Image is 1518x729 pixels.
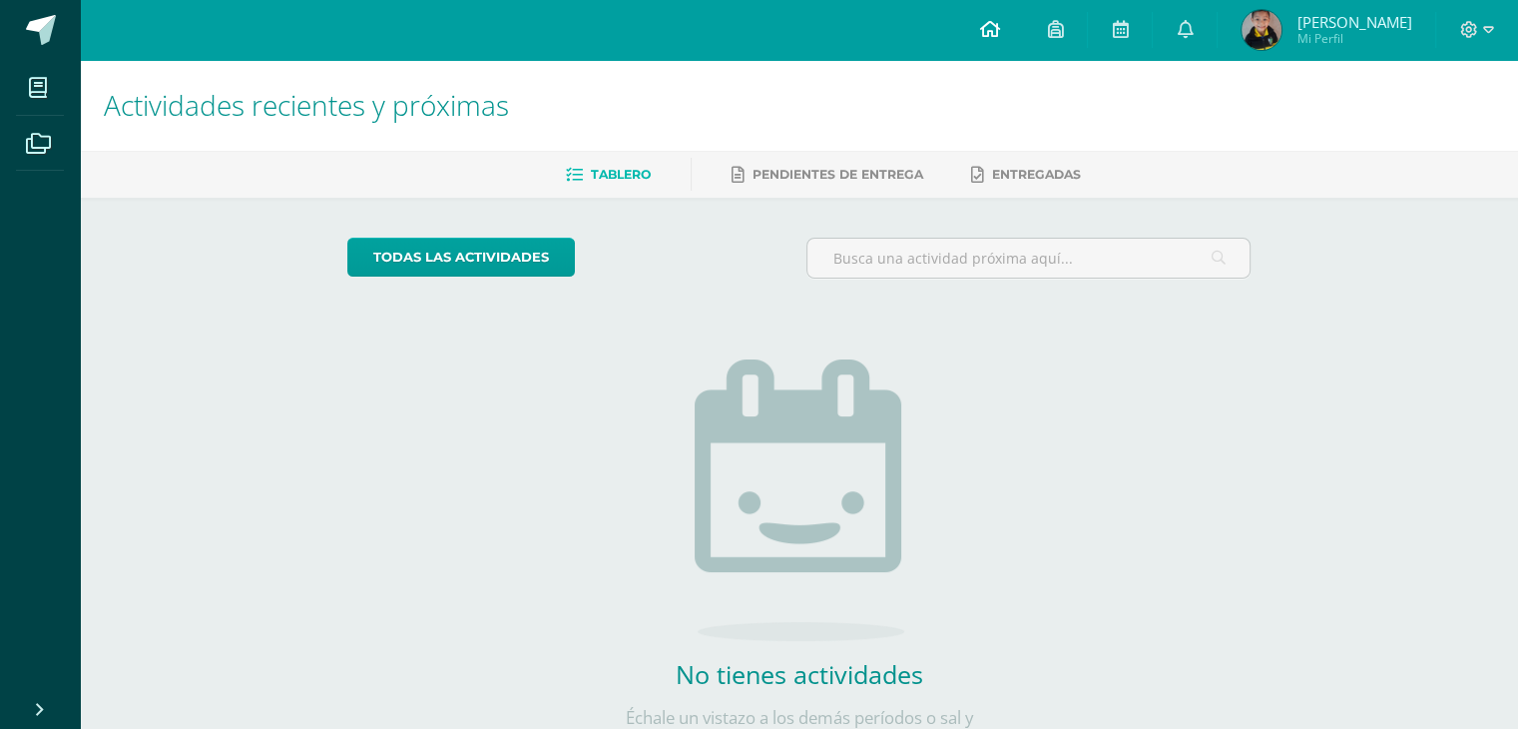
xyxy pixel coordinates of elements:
input: Busca una actividad próxima aquí... [807,239,1250,278]
span: Entregadas [992,167,1081,182]
a: Tablero [566,159,651,191]
span: [PERSON_NAME] [1296,12,1411,32]
a: Entregadas [971,159,1081,191]
span: Tablero [591,167,651,182]
a: Pendientes de entrega [732,159,923,191]
h2: No tienes actividades [600,657,999,691]
img: no_activities.png [695,360,904,641]
img: 8341187d544a0b6c7f7ca1520b54fcd3.png [1242,10,1281,50]
span: Actividades recientes y próximas [104,86,509,124]
span: Mi Perfil [1296,30,1411,47]
a: todas las Actividades [347,238,575,277]
span: Pendientes de entrega [753,167,923,182]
